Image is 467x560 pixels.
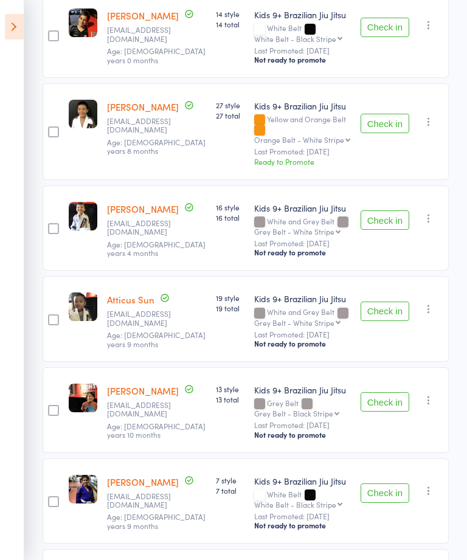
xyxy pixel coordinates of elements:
span: 16 total [216,212,244,223]
div: Not ready to promote [254,339,350,348]
span: 13 style [216,384,244,394]
span: Age: [DEMOGRAPHIC_DATA] years 10 months [107,421,206,440]
img: image1581917024.png [69,100,97,128]
button: Check in [361,210,409,230]
button: Check in [361,302,409,321]
div: Grey Belt - Black Stripe [254,409,333,417]
div: Yellow and Orange Belt [254,115,350,143]
div: Not ready to promote [254,430,350,440]
span: Age: [DEMOGRAPHIC_DATA] years 9 months [107,511,206,530]
div: Grey Belt [254,399,350,417]
img: image1687933623.png [69,384,97,412]
div: Grey Belt - White Stripe [254,319,334,327]
span: Age: [DEMOGRAPHIC_DATA] years 9 months [107,330,206,348]
a: [PERSON_NAME] [107,9,179,22]
div: Kids 9+ Brazilian Jiu Jitsu [254,9,350,21]
img: image1652678990.png [69,292,97,321]
span: 27 style [216,100,244,110]
img: image1752648019.png [69,475,97,503]
small: ample0222@gmail.com [107,309,186,327]
div: Kids 9+ Brazilian Jiu Jitsu [254,384,350,396]
div: Grey Belt - White Stripe [254,227,334,235]
div: Not ready to promote [254,520,350,530]
div: Kids 9+ Brazilian Jiu Jitsu [254,475,350,487]
div: Kids 9+ Brazilian Jiu Jitsu [254,100,350,112]
small: Last Promoted: [DATE] [254,512,350,520]
div: White and Grey Belt [254,308,350,326]
small: Last Promoted: [DATE] [254,147,350,156]
span: 16 style [216,202,244,212]
div: Ready to Promote [254,156,350,167]
small: Last Promoted: [DATE] [254,239,350,247]
small: Last Promoted: [DATE] [254,421,350,429]
span: Age: [DEMOGRAPHIC_DATA] years 8 months [107,137,206,156]
span: 14 total [216,19,244,29]
span: 13 total [216,394,244,404]
button: Check in [361,18,409,37]
a: Atticus Sun [107,293,154,306]
span: 7 total [216,485,244,496]
a: [PERSON_NAME] [107,202,179,215]
div: White Belt [254,24,350,42]
img: image1746083994.png [69,9,97,37]
small: Kieran@8thavephysio.com.au [107,219,186,237]
span: 7 style [216,475,244,485]
button: Check in [361,483,409,503]
small: pparodi8@gmail.com [107,26,186,43]
div: White Belt - Black Stripe [254,35,336,43]
div: Kids 9+ Brazilian Jiu Jitsu [254,202,350,214]
small: Last Promoted: [DATE] [254,330,350,339]
small: Princess_mao_suzuking@yahoo.co.jp [107,401,186,418]
a: [PERSON_NAME] [107,475,179,488]
span: Age: [DEMOGRAPHIC_DATA] years 4 months [107,239,206,258]
img: image1643952138.png [69,202,97,230]
div: White Belt - Black Stripe [254,500,336,508]
span: 19 total [216,303,244,313]
small: Jenchoy@hotmail.com [107,117,186,134]
small: Last Promoted: [DATE] [254,46,350,55]
div: Not ready to promote [254,247,350,257]
div: White and Grey Belt [254,217,350,235]
button: Check in [361,114,409,133]
span: Age: [DEMOGRAPHIC_DATA] years 0 months [107,46,206,64]
a: [PERSON_NAME] [107,384,179,397]
div: Orange Belt - White Stripe [254,136,344,143]
span: 19 style [216,292,244,303]
a: [PERSON_NAME] [107,100,179,113]
small: toriipaula@gmail.com [107,492,186,510]
span: 27 total [216,110,244,120]
div: Not ready to promote [254,55,350,64]
span: 14 style [216,9,244,19]
div: White Belt [254,490,350,508]
div: Kids 9+ Brazilian Jiu Jitsu [254,292,350,305]
button: Check in [361,392,409,412]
